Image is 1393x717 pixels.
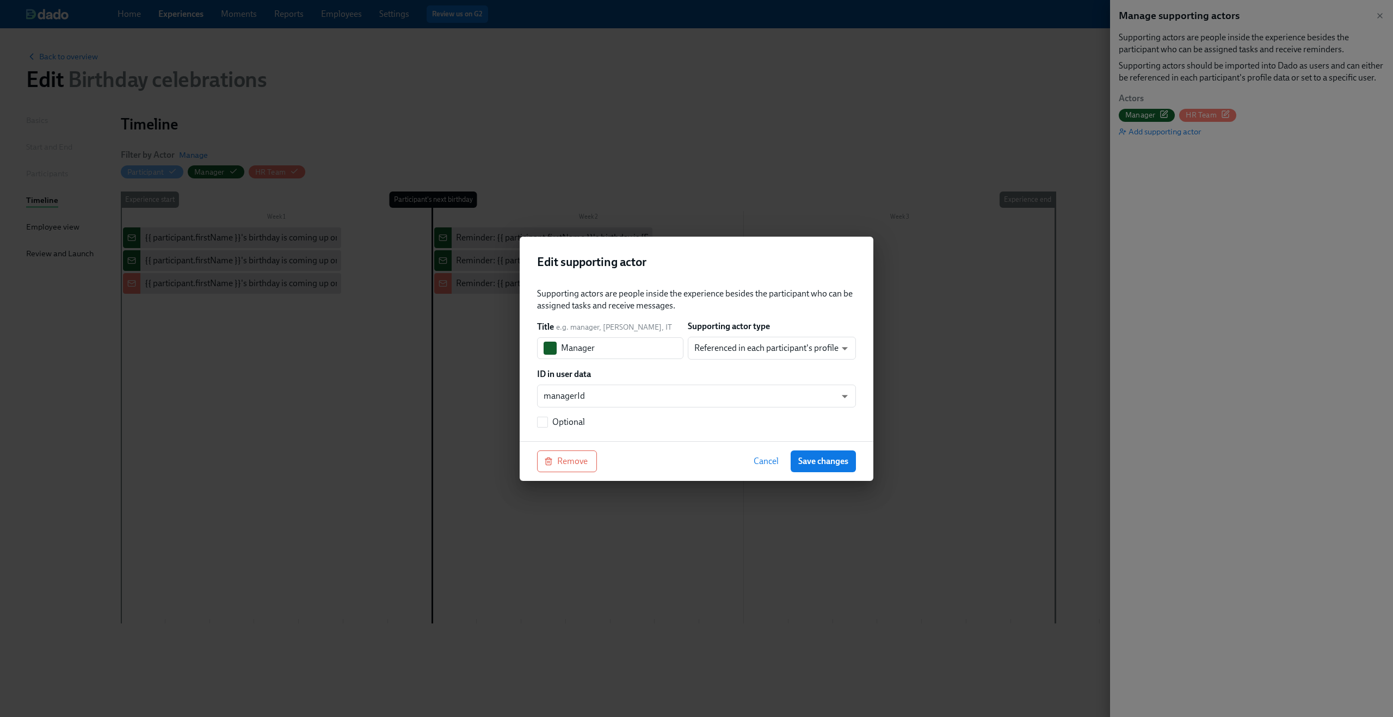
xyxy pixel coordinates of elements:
[537,450,597,472] button: Remove
[791,450,856,472] button: Save changes
[537,368,591,380] label: ID in user data
[688,337,856,360] div: Referenced in each participant's profile
[537,385,856,407] div: managerId
[556,322,672,332] span: e.g. manager, [PERSON_NAME], IT
[798,456,848,467] span: Save changes
[754,456,779,467] span: Cancel
[537,254,856,270] h2: Edit supporting actor
[746,450,786,472] button: Cancel
[537,321,554,333] label: Title
[537,288,856,312] div: Supporting actors are people inside the experience besides the participant who can be assigned ta...
[561,337,683,359] input: Manager
[688,320,770,332] label: Supporting actor type
[552,416,585,428] span: Optional
[546,456,588,467] span: Remove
